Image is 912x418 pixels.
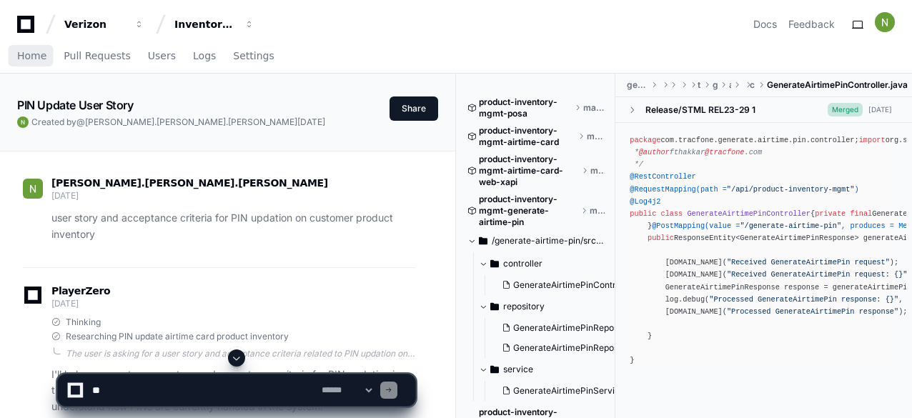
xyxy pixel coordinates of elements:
span: master [583,102,605,114]
span: [PERSON_NAME].[PERSON_NAME].[PERSON_NAME] [85,116,297,127]
span: generate [713,79,718,91]
span: "Received GenerateAirtimePin request" [727,258,890,267]
span: class [660,209,683,218]
span: "Received GenerateAirtimePin request: {}" [727,270,908,279]
span: @ [76,116,85,127]
span: package [630,136,660,144]
span: import [859,136,886,144]
span: PlayerZero [51,287,110,295]
button: /generate-airtime-pin/src/main/java/com/tracfone/generate/airtime/pin [467,229,605,252]
img: ACg8ocIiWXJC7lEGJNqNt4FHmPVymFM05ITMeS-frqobA_m8IZ6TxA=s96-c [17,116,29,128]
span: controller [750,79,755,91]
span: "Processed GenerateAirtimePin response" [727,307,898,316]
span: master [587,131,605,142]
p: user story and acceptance criteria for PIN updation on customer product inventory [51,210,415,243]
span: Thinking [66,317,101,328]
a: Logs [193,40,216,73]
span: @Log4j2 [630,197,660,206]
span: airtime [729,79,731,91]
a: Home [17,40,46,73]
span: product-inventory-mgmt-generate-airtime-pin [479,194,578,228]
span: Researching PIN update airtime card product inventory [66,331,289,342]
span: [PERSON_NAME].[PERSON_NAME].[PERSON_NAME] [51,177,328,189]
span: Pull Requests [64,51,130,60]
span: product-inventory-mgmt-posa [479,96,572,119]
span: Created by [31,116,325,128]
span: [DATE] [51,298,78,309]
div: The user is asking for a user story and acceptance criteria related to PIN updation on customer p... [66,348,415,359]
span: public [648,234,674,242]
button: GenerateAirtimePinRepository.java [496,318,619,338]
span: "/generate-airtime-pin" [740,222,841,230]
span: Merged [828,103,863,116]
span: /generate-airtime-pin/src/main/java/com/tracfone/generate/airtime/pin [492,235,605,247]
span: [DATE] [297,116,325,127]
button: Share [390,96,438,121]
span: public [630,209,656,218]
span: controller [503,258,542,269]
span: product-inventory-mgmt-airtime-card-web-xapi [479,154,579,188]
button: Feedback [788,17,835,31]
img: ACg8ocIiWXJC7lEGJNqNt4FHmPVymFM05ITMeS-frqobA_m8IZ6TxA=s96-c [23,179,43,199]
app-text-character-animate: PIN Update User Story [17,98,134,112]
div: Inventory Management [174,17,236,31]
span: "Processed GenerateAirtimePin response: {}" [709,295,898,304]
span: "/api/product-inventory-mgmt" [727,185,855,194]
span: GenerateAirtimePinController.java [513,279,653,291]
div: com.tracfone.generate.airtime.pin.controller; org.springframework.http.HttpStatus; org.springfram... [630,134,898,367]
span: GenerateAirtimePinRepositoryImpl.java [513,342,673,354]
span: generate-airtime-pin [627,79,648,91]
span: repository [503,301,545,312]
div: Verizon [64,17,126,31]
a: Users [148,40,176,73]
span: GenerateAirtimePinController [687,209,811,218]
a: Pull Requests [64,40,130,73]
button: Verizon [59,11,150,37]
a: Docs [753,17,777,31]
span: Home [17,51,46,60]
span: GenerateAirtimePinRepository.java [513,322,655,334]
img: ACg8ocIiWXJC7lEGJNqNt4FHmPVymFM05ITMeS-frqobA_m8IZ6TxA=s96-c [875,12,895,32]
button: GenerateAirtimePinRepositoryImpl.java [496,338,619,358]
svg: Directory [490,255,499,272]
span: Settings [233,51,274,60]
svg: Directory [479,232,487,249]
button: repository [479,295,616,318]
span: @tracfone [705,148,744,156]
a: Settings [233,40,274,73]
svg: Directory [490,298,499,315]
span: [DATE] [51,190,78,201]
span: @author [639,148,670,156]
span: master [590,165,605,176]
span: master [590,205,605,217]
span: @RestController [630,172,695,181]
button: Inventory Management [169,11,260,37]
span: private [815,209,846,218]
button: controller [479,252,616,275]
span: final [850,209,872,218]
button: GenerateAirtimePinController.java [496,275,619,295]
span: @RequestMapping(path = ) [630,185,858,194]
span: Users [148,51,176,60]
span: product-inventory-mgmt-airtime-card [479,125,575,148]
div: [DATE] [868,104,892,115]
div: Release/STML REL23-29 1 [645,104,755,116]
span: tracfone [698,79,702,91]
span: Logs [193,51,216,60]
span: GenerateAirtimePinController.java [767,79,908,91]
